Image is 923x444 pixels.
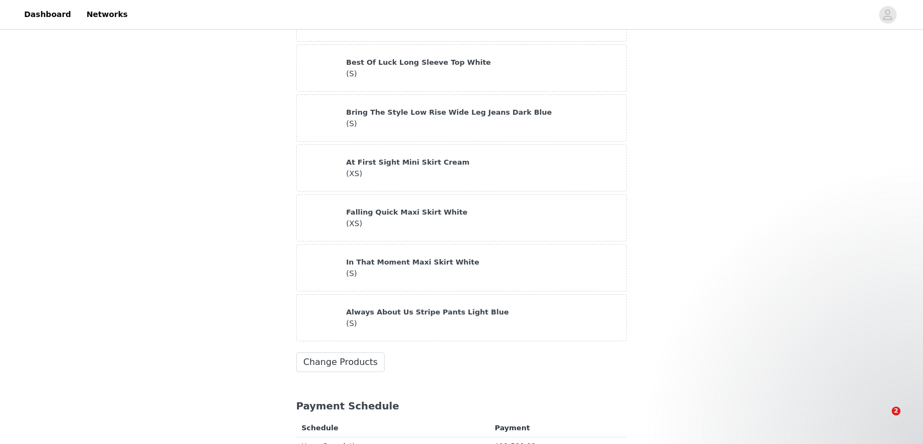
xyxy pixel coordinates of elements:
[296,352,385,372] button: Change Products
[346,57,621,68] div: Best Of Luck Long Sleeve Top White
[346,169,362,178] span: ( )
[349,169,359,178] span: XS
[869,407,896,433] iframe: Intercom live chat
[346,107,621,118] div: Bring The Style Low Rise Wide Leg Jeans Dark Blue
[892,407,900,415] span: 2
[296,419,490,437] th: Schedule
[346,257,621,268] div: In That Moment Maxi Skirt White
[346,157,621,168] div: At First Sight Mini Skirt Cream
[296,398,627,413] div: Payment Schedule
[349,69,354,78] span: S
[346,319,357,328] span: ( )
[80,2,134,27] a: Networks
[882,6,893,24] div: avatar
[346,207,621,218] div: Falling Quick Maxi Skirt White
[346,119,357,128] span: ( )
[703,338,923,414] iframe: Intercom notifications message
[346,269,357,278] span: ( )
[349,269,354,278] span: S
[346,307,621,318] div: Always About Us Stripe Pants Light Blue
[349,119,354,128] span: S
[346,219,362,228] span: ( )
[490,419,627,437] th: Payment
[349,319,354,328] span: S
[349,219,359,228] span: XS
[18,2,77,27] a: Dashboard
[346,69,357,78] span: ( )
